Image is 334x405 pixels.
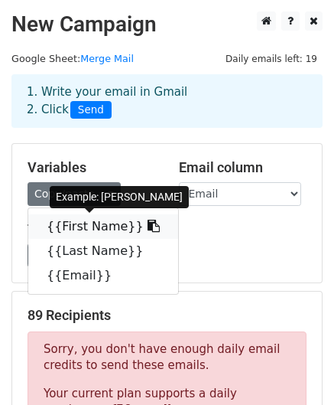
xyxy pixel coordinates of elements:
div: Example: [PERSON_NAME] [50,186,189,208]
span: Daily emails left: 19 [220,51,323,67]
a: Merge Mail [80,53,134,64]
a: {{Email}} [28,263,178,288]
h5: Email column [179,159,307,176]
iframe: Chat Widget [258,332,334,405]
small: Google Sheet: [11,53,134,64]
p: Sorry, you don't have enough daily email credits to send these emails. [44,341,290,374]
a: Copy/paste... [28,182,121,206]
h5: 89 Recipients [28,307,306,324]
a: Daily emails left: 19 [220,53,323,64]
h5: Variables [28,159,156,176]
a: {{First Name}} [28,214,178,239]
h2: New Campaign [11,11,323,38]
a: {{Last Name}} [28,239,178,263]
span: Send [70,101,112,119]
div: 1. Write your email in Gmail 2. Click [15,83,319,119]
